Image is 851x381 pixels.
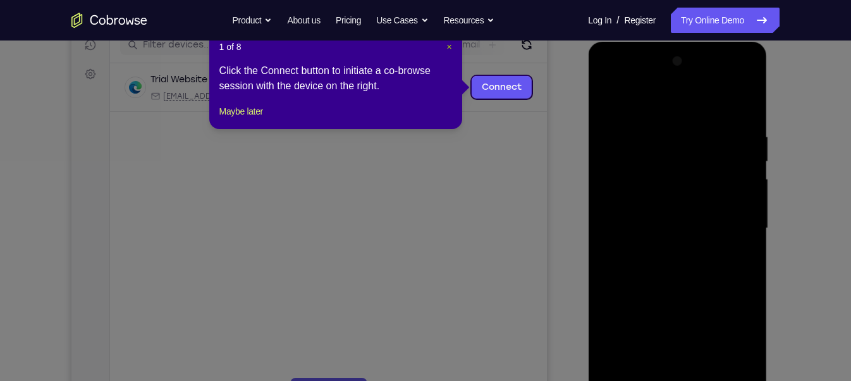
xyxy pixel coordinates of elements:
[336,8,361,33] a: Pricing
[625,8,656,33] a: Register
[376,8,428,33] button: Use Cases
[446,42,451,52] span: ×
[446,41,451,53] button: Close Tour
[445,38,465,58] button: Refresh
[287,8,320,33] a: About us
[142,82,145,84] div: New devices found.
[233,8,272,33] button: Product
[321,94,353,104] span: +11 more
[49,8,118,28] h1: Connect
[386,42,408,54] label: Email
[92,94,228,104] span: web@example.com
[79,77,136,89] div: Trial Website
[79,94,228,104] div: Email
[71,13,147,28] a: Go to the home page
[588,8,611,33] a: Log In
[8,37,30,59] a: Sessions
[219,63,452,94] div: Click the Connect button to initiate a co-browse session with the device on the right.
[400,79,460,102] a: Connect
[8,8,30,30] a: Connect
[616,13,619,28] span: /
[219,41,242,53] span: 1 of 8
[235,94,313,104] div: App
[219,104,263,119] button: Maybe later
[444,8,495,33] button: Resources
[8,66,30,89] a: Settings
[39,66,475,115] div: Open device details
[141,78,174,88] div: Online
[671,8,780,33] a: Try Online Demo
[71,42,231,54] input: Filter devices...
[251,42,291,54] label: demo_id
[248,94,313,104] span: Cobrowse demo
